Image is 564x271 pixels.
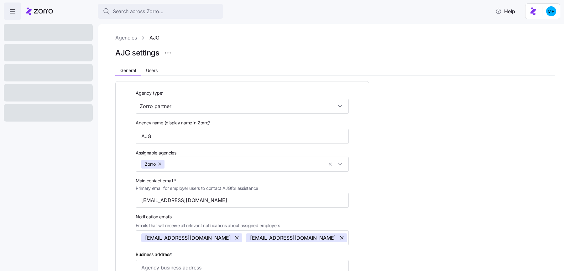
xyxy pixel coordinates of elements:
span: Zorro [145,160,156,169]
span: [EMAIL_ADDRESS][DOMAIN_NAME] [145,233,231,242]
img: b954e4dfce0f5620b9225907d0f7229f [546,6,556,16]
label: Business address [136,251,174,258]
span: Assignable agencies [136,150,176,156]
span: Notification emails [136,213,280,220]
label: Agency type [136,90,164,96]
a: Agencies [115,34,137,42]
a: AJG [149,34,159,42]
span: Help [495,8,515,15]
input: Type agency name [136,129,349,144]
span: Primary email for employer users to contact AJG for assistance [136,185,258,192]
span: [EMAIL_ADDRESS][DOMAIN_NAME] [250,233,336,242]
span: General [120,68,136,73]
span: Search across Zorro... [113,8,164,15]
span: Users [146,68,158,73]
span: Main contact email * [136,177,258,184]
button: Search across Zorro... [98,4,223,19]
input: Type contact email [136,193,349,208]
span: Agency name (display name in Zorro) [136,119,210,126]
h1: AJG settings [115,48,159,58]
span: Emails that will receive all relevant notifications about assigned employers [136,222,280,229]
button: Help [490,5,520,18]
input: Select agency type [136,99,349,114]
